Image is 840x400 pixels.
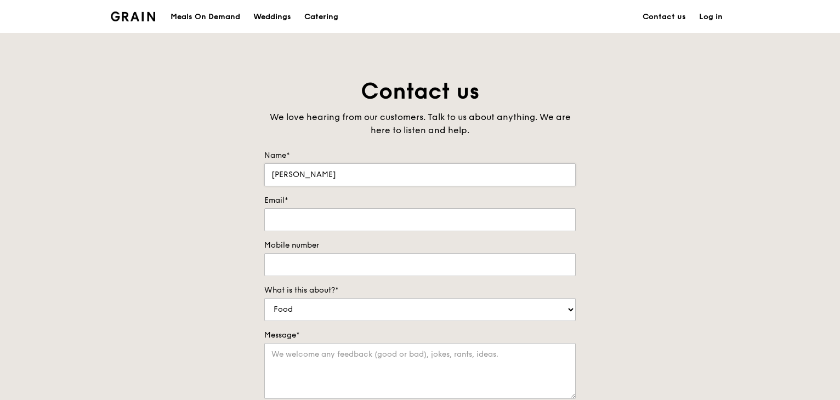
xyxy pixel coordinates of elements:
[304,1,338,33] div: Catering
[298,1,345,33] a: Catering
[264,150,576,161] label: Name*
[693,1,729,33] a: Log in
[247,1,298,33] a: Weddings
[171,1,240,33] div: Meals On Demand
[636,1,693,33] a: Contact us
[264,77,576,106] h1: Contact us
[253,1,291,33] div: Weddings
[111,12,155,21] img: Grain
[264,111,576,137] div: We love hearing from our customers. Talk to us about anything. We are here to listen and help.
[264,330,576,341] label: Message*
[264,285,576,296] label: What is this about?*
[264,195,576,206] label: Email*
[264,240,576,251] label: Mobile number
